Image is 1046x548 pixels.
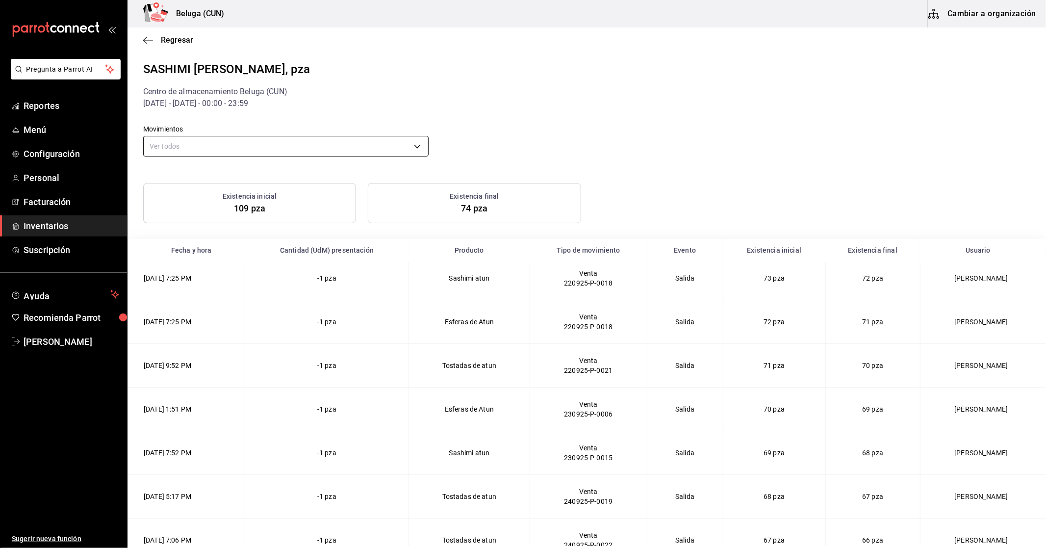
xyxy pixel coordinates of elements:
span: 109 pza [234,203,265,213]
td: Salida [647,300,723,344]
span: Personal [24,171,119,184]
div: Centro de almacenamiento Beluga (CUN) [143,86,1030,98]
div: 220925-P-0018 [542,322,635,332]
span: Menú [24,123,119,136]
div: SASHIMI [PERSON_NAME], pza [143,60,1030,78]
span: Ayuda [24,288,106,300]
span: 67 pza [764,536,785,544]
td: [PERSON_NAME] [920,475,1046,519]
td: Salida [647,431,723,475]
span: 70 pza [862,362,883,369]
td: [DATE] 1:51 PM [128,388,245,431]
span: 71 pza [862,318,883,326]
span: 68 pza [862,449,883,457]
span: 70 pza [764,405,785,413]
div: 230925-P-0015 [542,453,635,463]
td: Salida [647,344,723,388]
div: Existencia inicial [729,247,819,255]
span: -1 pza [317,362,336,369]
span: Sugerir nueva función [12,534,119,544]
div: Evento [653,247,717,255]
td: Sashimi atun [408,431,530,475]
td: Salida [647,388,723,431]
td: Salida [647,257,723,300]
span: 72 pza [764,318,785,326]
span: -1 pza [317,274,336,282]
h3: Existencia inicial [223,191,277,202]
div: 240925-P-0019 [542,496,635,506]
span: Pregunta a Parrot AI [26,64,105,75]
span: 71 pza [764,362,785,369]
button: open_drawer_menu [108,26,116,33]
span: [PERSON_NAME] [24,335,119,348]
span: 74 pza [461,203,487,213]
td: Esferas de Atun [408,300,530,344]
div: Producto [414,247,524,255]
button: Pregunta a Parrot AI [11,59,121,79]
label: Movimientos [143,126,429,133]
span: -1 pza [317,318,336,326]
div: Existencia final [831,247,914,255]
td: [PERSON_NAME] [920,257,1046,300]
div: Venta [542,487,635,496]
span: -1 pza [317,405,336,413]
div: 220925-P-0018 [542,278,635,288]
div: Cantidad (UdM) presentación [251,247,403,255]
div: Venta [542,530,635,540]
span: Recomienda Parrot [24,311,119,324]
div: Tipo de movimiento [536,247,641,255]
h3: Beluga (CUN) [168,8,225,20]
a: Pregunta a Parrot AI [7,71,121,81]
button: Regresar [143,35,193,45]
div: Ver todos [143,136,429,157]
span: -1 pza [317,449,336,457]
span: Facturación [24,195,119,209]
span: 67 pza [862,493,883,500]
span: Inventarios [24,219,119,233]
td: [DATE] 7:52 PM [128,431,245,475]
span: -1 pza [317,536,336,544]
span: 73 pza [764,274,785,282]
span: Regresar [161,35,193,45]
div: Venta [542,443,635,453]
td: [DATE] 9:52 PM [128,344,245,388]
td: [PERSON_NAME] [920,388,1046,431]
span: Suscripción [24,243,119,257]
div: Fecha y hora [144,247,239,255]
span: 68 pza [764,493,785,500]
td: [DATE] 5:17 PM [128,475,245,519]
td: Esferas de Atun [408,388,530,431]
div: 230925-P-0006 [542,409,635,419]
span: 66 pza [862,536,883,544]
div: [DATE] - [DATE] - 00:00 - 23:59 [143,98,1030,109]
div: Venta [542,268,635,278]
td: [PERSON_NAME] [920,300,1046,344]
td: [DATE] 7:25 PM [128,300,245,344]
div: Venta [542,399,635,409]
span: 69 pza [764,449,785,457]
span: Reportes [24,99,119,112]
span: Configuración [24,147,119,160]
span: 72 pza [862,274,883,282]
span: -1 pza [317,493,336,500]
div: Venta [542,356,635,365]
div: 220925-P-0021 [542,365,635,375]
div: Venta [542,312,635,322]
td: [DATE] 7:25 PM [128,257,245,300]
td: Salida [647,475,723,519]
td: Sashimi atun [408,257,530,300]
div: Usuario [926,247,1030,255]
td: [PERSON_NAME] [920,344,1046,388]
td: [PERSON_NAME] [920,431,1046,475]
h3: Existencia final [450,191,499,202]
td: Tostadas de atun [408,475,530,519]
td: Tostadas de atun [408,344,530,388]
span: 69 pza [862,405,883,413]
